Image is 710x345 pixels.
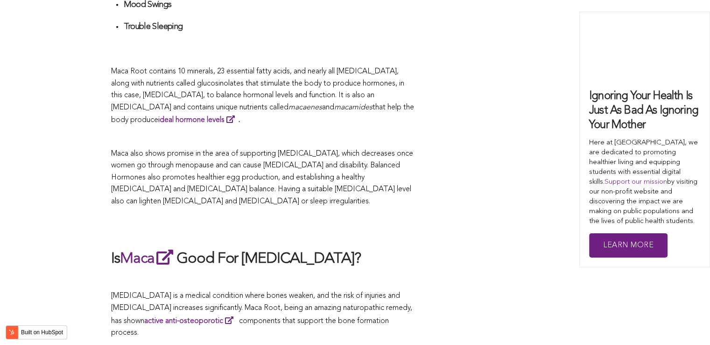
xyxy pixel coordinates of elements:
iframe: Chat Widget [663,300,710,345]
a: ideal hormone levels [158,116,239,124]
img: HubSpot sprocket logo [6,327,17,338]
a: Learn More [589,233,668,258]
label: Built on HubSpot [17,326,67,338]
h4: Trouble Sleeping [123,22,415,32]
button: Built on HubSpot [6,325,67,339]
span: macamides [334,104,373,111]
strong: . [158,116,240,124]
a: Maca [120,252,176,266]
span: and [322,104,334,111]
span: Maca also shows promise in the area of supporting [MEDICAL_DATA], which decreases once women go t... [111,150,413,205]
span: macaenes [288,104,322,111]
a: active anti-osteoporotic [144,317,237,325]
span: [MEDICAL_DATA] is a medical condition where bones weaken, and the risk of injuries and [MEDICAL_D... [111,292,412,337]
h2: Is Good For [MEDICAL_DATA]? [111,248,415,269]
span: Maca Root contains 10 minerals, 23 essential fatty acids, and nearly all [MEDICAL_DATA], along wi... [111,68,404,111]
